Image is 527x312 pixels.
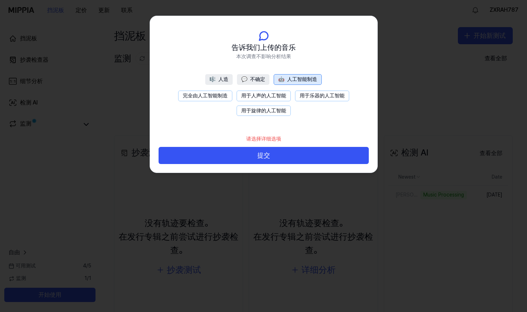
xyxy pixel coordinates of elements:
button: 用于旋律的人工智能 [237,106,291,116]
span: 🎼 [210,76,216,82]
span: 告诉我们上传的音乐 [232,42,296,53]
div: 请选择详细选项 [242,131,285,147]
span: 💬 [241,76,247,82]
span: 🤖 [278,76,284,82]
button: 💬不确定 [237,74,269,85]
button: 🎼人造 [205,74,233,85]
button: 完全由人工智能制造 [178,91,232,101]
button: 提交 [159,147,369,164]
span: 本次调查不影响分析结果 [236,53,291,60]
button: 用于人声的人工智能 [237,91,291,101]
button: 用于乐器的人工智能 [295,91,349,101]
button: 🤖人工智能制造 [274,74,322,85]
